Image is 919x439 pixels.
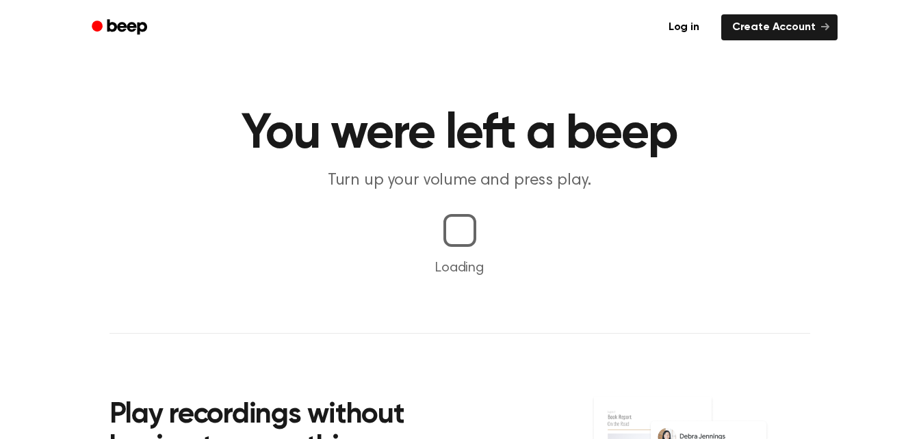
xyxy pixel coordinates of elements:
a: Beep [82,14,159,41]
a: Create Account [721,14,838,40]
p: Loading [16,258,903,278]
h1: You were left a beep [109,109,810,159]
p: Turn up your volume and press play. [197,170,723,192]
a: Log in [655,12,713,43]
